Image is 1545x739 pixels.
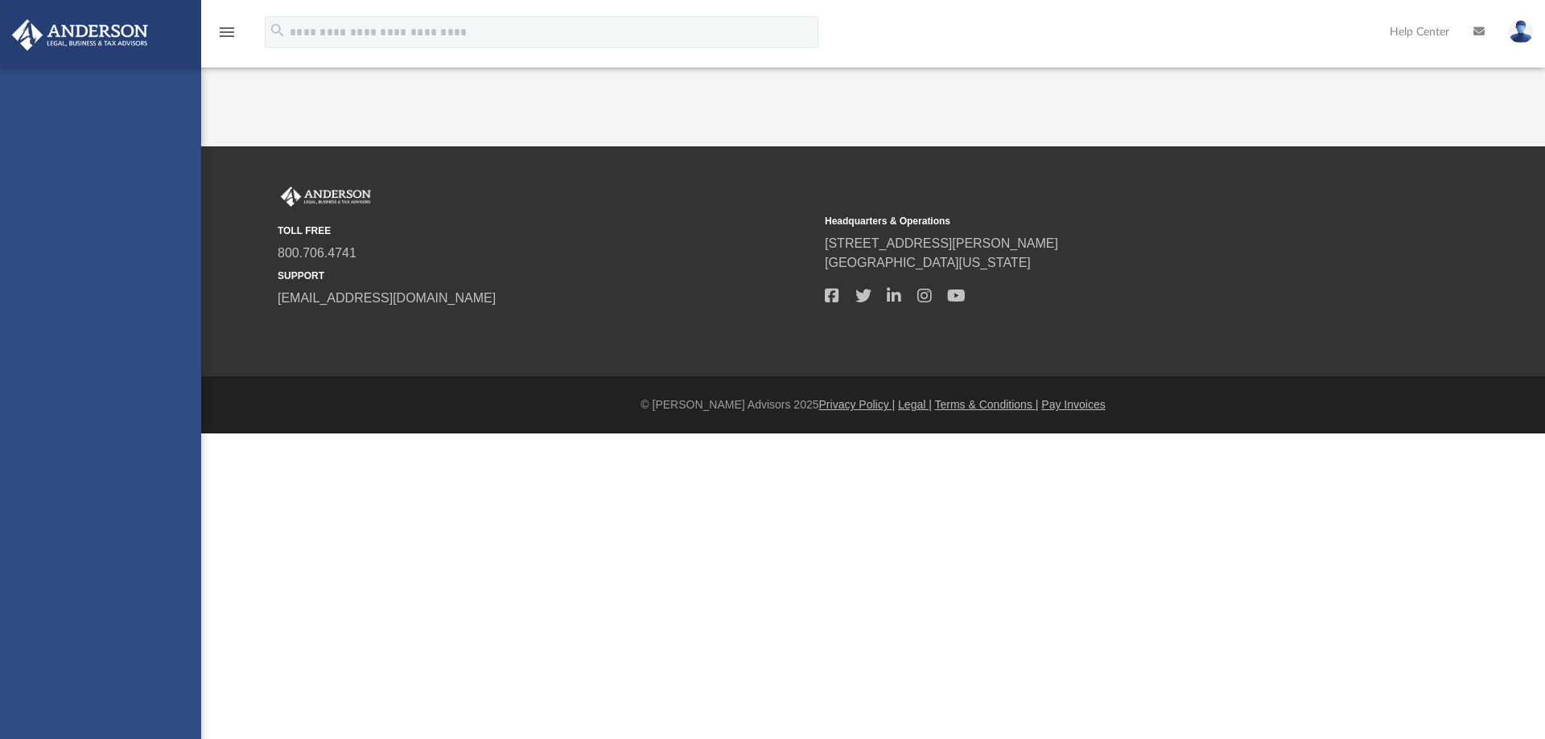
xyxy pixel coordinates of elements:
a: Terms & Conditions | [935,398,1039,411]
a: Privacy Policy | [819,398,896,411]
a: Legal | [898,398,932,411]
img: User Pic [1509,20,1533,43]
a: [STREET_ADDRESS][PERSON_NAME] [825,236,1058,250]
img: Anderson Advisors Platinum Portal [278,187,374,207]
div: © [PERSON_NAME] Advisors 2025 [201,396,1545,413]
small: TOLL FREE [278,224,814,238]
a: [EMAIL_ADDRESS][DOMAIN_NAME] [278,291,496,305]
small: Headquarters & Operations [825,214,1361,228]
a: Pay Invoices [1041,398,1105,411]
i: search [269,22,286,39]
i: menu [217,23,237,42]
small: SUPPORT [278,269,814,283]
a: menu [217,31,237,42]
a: [GEOGRAPHIC_DATA][US_STATE] [825,256,1031,269]
img: Anderson Advisors Platinum Portal [7,19,153,51]
a: 800.706.4741 [278,246,356,260]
